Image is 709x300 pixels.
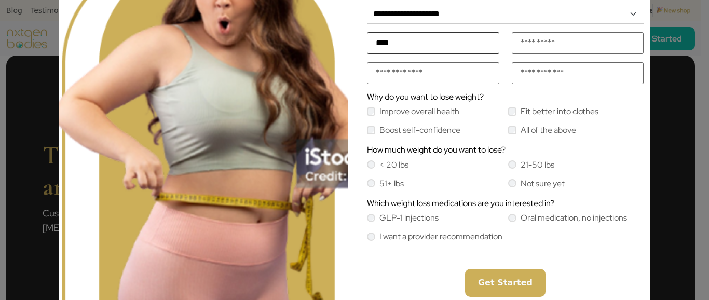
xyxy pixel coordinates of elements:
label: I want a provider recommendation [379,233,502,241]
button: Get Started [465,269,546,297]
label: Why do you want to lose weight? [367,93,484,101]
label: Oral medication, no injections [521,214,627,222]
label: All of the above [521,126,576,134]
label: Which weight loss medications are you interested in? [367,199,554,208]
label: Not sure yet [521,180,565,188]
select: Default select example [367,5,644,24]
label: 51+ lbs [379,180,404,188]
label: < 20 lbs [379,161,408,169]
label: Fit better into clothes [521,107,598,116]
label: How much weight do you want to lose? [367,146,506,154]
label: 21-50 lbs [521,161,554,169]
label: GLP-1 injections [379,214,439,222]
label: Improve overall health [379,107,459,116]
label: Boost self-confidence [379,126,460,134]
